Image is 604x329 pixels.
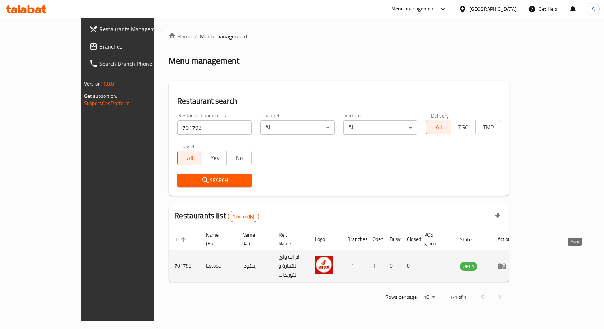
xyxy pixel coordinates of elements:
div: All [260,120,335,135]
span: ID [174,235,188,244]
td: 0 [384,250,401,282]
span: All [180,153,200,163]
span: Restaurants Management [99,25,176,33]
button: All [426,120,451,134]
nav: breadcrumb [169,32,509,41]
img: Estoda [315,256,333,274]
span: Version: [84,79,102,88]
button: No [226,151,252,165]
span: Name (En) [206,230,228,248]
h2: Restaurant search [177,96,500,106]
span: Branches [99,42,176,51]
span: 1.0.0 [103,79,114,88]
label: Delivery [431,113,449,118]
p: 1-1 of 1 [449,293,467,302]
td: 1 [367,250,384,282]
th: Closed [401,228,418,250]
div: Export file [489,208,506,225]
th: Logo [309,228,342,250]
th: Busy [384,228,401,250]
span: Get support on: [84,91,117,101]
div: Menu-management [391,5,435,13]
label: Upsell [182,143,196,148]
th: Branches [342,228,367,250]
a: Search Branch Phone [83,55,182,72]
a: Branches [83,38,182,55]
span: Search [183,176,246,185]
div: OPEN [460,262,477,271]
a: Support.OpsPlatform [84,99,130,108]
span: Yes [205,153,224,163]
button: TMP [475,120,500,134]
button: Yes [202,151,227,165]
span: POS group [424,230,445,248]
div: Total records count [228,211,259,222]
button: Search [177,174,252,187]
span: All [429,122,448,133]
a: Restaurants Management [83,20,182,38]
div: All [343,120,418,135]
span: Status [460,235,483,244]
td: 0 [401,250,418,282]
td: 1 [342,250,367,282]
h2: Restaurants list [174,210,259,222]
button: All [177,151,202,165]
span: Name (Ar) [242,230,264,248]
div: [GEOGRAPHIC_DATA] [469,5,517,13]
span: OPEN [460,262,477,270]
th: Open [367,228,384,250]
span: A [592,5,595,13]
input: Search for restaurant name or ID.. [177,120,252,135]
span: 1 record(s) [228,213,259,220]
td: ام ايه واى للتجارة و التوريدات [273,250,309,282]
p: Rows per page: [385,293,418,302]
td: 701793 [169,250,200,282]
table: enhanced table [169,228,517,282]
h2: Menu management [169,55,239,67]
td: إستودا [237,250,273,282]
span: TGO [454,122,473,133]
span: No [230,153,249,163]
th: Action [492,228,517,250]
button: TGO [451,120,476,134]
span: Ref. Name [279,230,301,248]
span: Menu management [200,32,248,41]
td: Estoda [200,250,237,282]
li: / [195,32,197,41]
span: TMP [479,122,498,133]
span: Search Branch Phone [99,59,176,68]
div: Rows per page: [421,292,438,303]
